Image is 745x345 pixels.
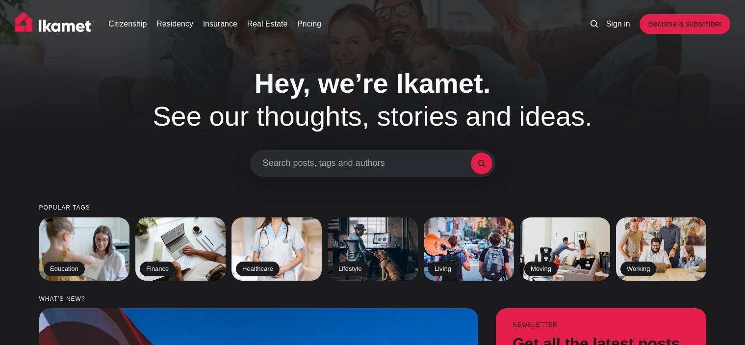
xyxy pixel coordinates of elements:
[524,262,558,276] h2: Moving
[328,217,418,281] a: Lifestyle
[263,158,471,169] span: Search posts, tags and authors
[640,14,730,34] a: Become a subscriber
[247,18,288,30] a: Real Estate
[39,296,706,302] small: What’s new?
[606,18,630,30] a: Sign in
[140,262,175,276] h2: Finance
[108,18,147,30] a: Citizenship
[332,262,368,276] h2: Lifestyle
[39,217,129,281] a: Education
[428,262,458,276] h2: Living
[620,262,656,276] h2: Working
[123,67,623,133] h1: See our thoughts, stories and ideas.
[135,217,226,281] a: Finance
[236,262,280,276] h2: Healthcare
[512,322,689,328] small: Newsletter
[231,217,322,281] a: Healthcare
[616,217,706,281] a: Working
[39,205,706,211] small: Popular tags
[156,18,193,30] a: Residency
[424,217,514,281] a: Living
[520,217,610,281] a: Moving
[297,18,321,30] a: Pricing
[15,12,95,36] img: Ikamet home
[255,68,490,99] span: Hey, we’re Ikamet.
[44,262,85,276] h2: Education
[203,18,237,30] a: Insurance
